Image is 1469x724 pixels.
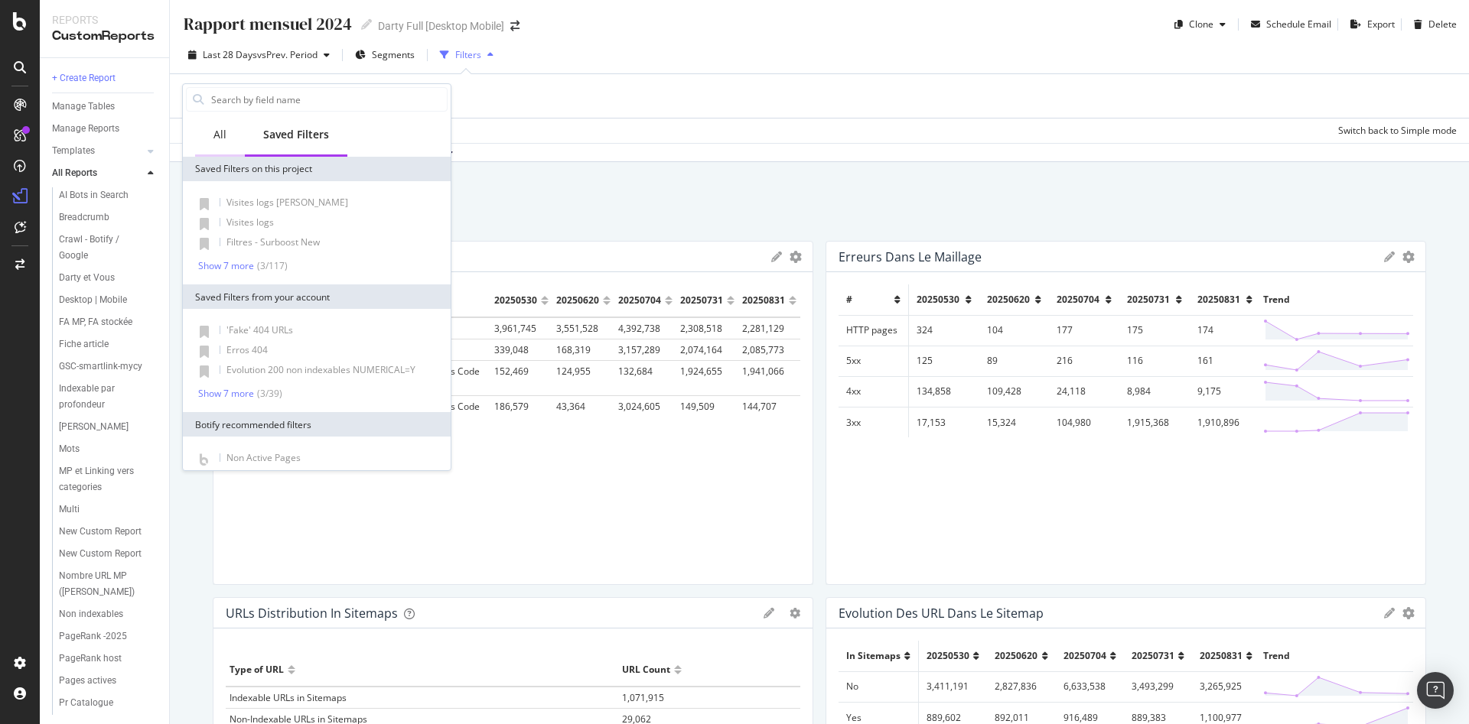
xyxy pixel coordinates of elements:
[59,314,158,330] a: FA MP, FA stockée
[59,606,158,622] a: Non indexables
[254,387,282,400] div: ( 3 / 39 )
[1119,407,1190,437] td: 1,915,368
[52,99,158,115] a: Manage Tables
[59,419,158,435] a: [PERSON_NAME]
[182,12,352,36] div: Rapport mensuel 2024
[1190,346,1260,376] td: 161
[556,343,591,356] span: 168,319
[1119,346,1190,376] td: 116
[59,463,147,495] div: MP et Linking vers categories
[556,365,591,378] span: 124,955
[64,89,76,101] img: tab_domain_overview_orange.svg
[1057,293,1099,306] span: 20250704
[59,651,122,667] div: PageRank host
[917,293,959,306] span: 20250530
[680,400,715,413] span: 149,509
[226,323,293,336] span: 'Fake' 404 URLs
[846,293,852,306] span: #
[1192,671,1260,702] td: 3,265,925
[59,673,158,689] a: Pages actives
[59,441,80,457] div: Mots
[908,315,979,346] td: 324
[1417,672,1454,709] div: Open Intercom Messenger
[193,90,231,100] div: Mots-clés
[839,605,1044,621] div: Evolution des URL dans le sitemap
[59,232,158,264] a: Crawl - Botify / Google
[839,407,908,437] td: 3xx
[183,157,451,181] div: Saved Filters on this project
[52,143,143,159] a: Templates
[213,127,226,142] div: All
[908,407,979,437] td: 17,153
[349,43,421,67] button: Segments
[52,121,158,137] a: Manage Reports
[839,249,982,265] div: Erreurs dans le maillage
[24,40,37,52] img: website_grey.svg
[1402,608,1415,618] div: gear
[59,441,158,457] a: Mots
[59,232,144,264] div: Crawl - Botify / Google
[226,216,274,229] span: Visites logs
[52,28,157,45] div: CustomReports
[839,346,908,376] td: 5xx
[1428,18,1457,31] div: Delete
[494,343,529,356] span: 339,048
[680,343,722,356] span: 2,074,164
[1127,293,1170,306] span: 20250731
[52,121,119,137] div: Manage Reports
[494,400,529,413] span: 186,579
[361,19,372,30] i: Edit report name
[59,628,158,644] a: PageRank -2025
[618,400,660,413] span: 3,024,605
[979,376,1050,407] td: 109,428
[226,605,398,621] div: URLs Distribution in Sitemaps
[59,359,142,375] div: GSC-smartlink-mycy
[1367,18,1395,31] div: Export
[59,502,80,518] div: Multi
[790,252,802,262] div: gear
[919,671,988,702] td: 3,411,191
[372,48,415,61] span: Segments
[680,288,723,313] div: 20250731
[846,649,901,662] span: In Sitemaps
[618,343,660,356] span: 3,157,289
[59,270,158,286] a: Darty et Vous
[1049,407,1119,437] td: 104,980
[556,322,598,335] span: 3,551,528
[1408,12,1457,37] button: Delete
[226,235,320,248] span: Filtres - Surboost New
[995,649,1037,662] span: 20250620
[59,524,142,540] div: New Custom Report
[556,288,599,313] div: 20250620
[1190,407,1260,437] td: 1,910,896
[59,209,158,226] a: Breadcrumb
[210,88,447,111] input: Search by field name
[826,241,1426,585] div: Erreurs dans le maillagegeargear#2025053020250620202507042025073120250831TrendHTTP pages324104177...
[680,322,722,335] span: 2,308,518
[59,463,158,495] a: MP et Linking vers categories
[52,12,157,28] div: Reports
[59,695,158,711] a: Pr Catalogue
[59,524,158,540] a: New Custom Report
[59,568,149,600] div: Nombre URL MP (stocké)
[183,284,451,309] div: Saved Filters from your account
[59,419,129,435] div: Matthieu
[494,322,536,335] span: 3,961,745
[176,89,188,101] img: tab_keywords_by_traffic_grey.svg
[230,657,284,682] div: Type of URL
[230,691,347,704] span: Indexable URLs in Sitemaps
[59,381,158,413] a: Indexable par profondeur
[213,241,813,585] div: KPI STATISTICSgeargearKPIs2025053020250620202507042025073120250831Count Is Indexable Yes3,961,745...
[257,48,318,61] span: vs Prev. Period
[52,143,95,159] div: Templates
[680,365,722,378] span: 1,924,655
[1338,124,1457,137] div: Switch back to Simple mode
[927,649,969,662] span: 20250530
[987,671,1055,702] td: 2,827,836
[263,127,329,142] div: Saved Filters
[790,608,800,618] div: gear
[556,400,585,413] span: 43,364
[203,48,257,61] span: Last 28 Days
[52,165,97,181] div: All Reports
[622,691,664,704] span: 1,071,915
